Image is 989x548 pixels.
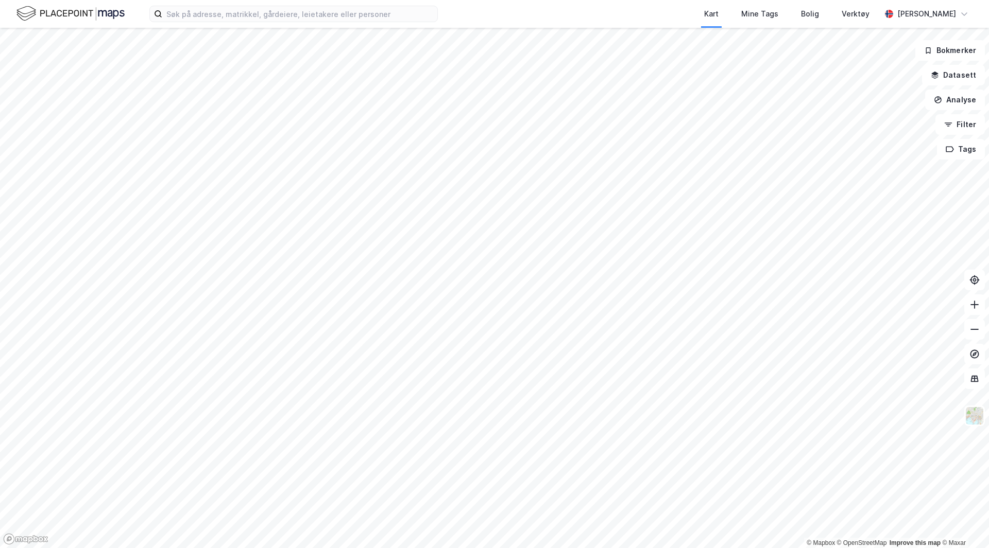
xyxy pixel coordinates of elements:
[704,8,719,20] div: Kart
[162,6,437,22] input: Søk på adresse, matrikkel, gårdeiere, leietakere eller personer
[801,8,819,20] div: Bolig
[937,499,989,548] iframe: Chat Widget
[807,539,835,546] a: Mapbox
[3,533,48,545] a: Mapbox homepage
[915,40,985,61] button: Bokmerker
[925,90,985,110] button: Analyse
[965,406,984,426] img: Z
[890,539,941,546] a: Improve this map
[897,8,956,20] div: [PERSON_NAME]
[935,114,985,135] button: Filter
[837,539,887,546] a: OpenStreetMap
[16,5,125,23] img: logo.f888ab2527a4732fd821a326f86c7f29.svg
[922,65,985,85] button: Datasett
[842,8,869,20] div: Verktøy
[937,139,985,160] button: Tags
[741,8,778,20] div: Mine Tags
